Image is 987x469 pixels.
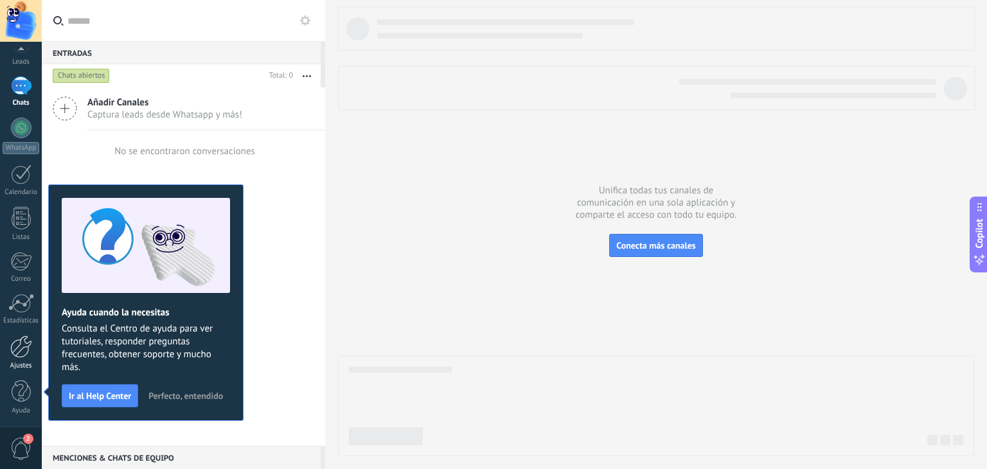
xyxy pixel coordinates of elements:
[114,145,255,157] div: No se encontraron conversaciones
[87,109,242,121] span: Captura leads desde Whatsapp y más!
[3,142,39,154] div: WhatsApp
[609,234,702,257] button: Conecta más canales
[148,391,223,400] span: Perfecto, entendido
[143,386,229,405] button: Perfecto, entendido
[42,41,321,64] div: Entradas
[23,434,33,444] span: 2
[3,233,40,242] div: Listas
[264,69,293,82] div: Total: 0
[3,58,40,66] div: Leads
[3,407,40,415] div: Ayuda
[3,188,40,197] div: Calendario
[3,99,40,107] div: Chats
[87,96,242,109] span: Añadir Canales
[53,68,110,84] div: Chats abiertos
[3,275,40,283] div: Correo
[3,362,40,370] div: Ajustes
[973,219,986,249] span: Copilot
[62,323,230,374] span: Consulta el Centro de ayuda para ver tutoriales, responder preguntas frecuentes, obtener soporte ...
[42,446,321,469] div: Menciones & Chats de equipo
[616,240,695,251] span: Conecta más canales
[62,384,138,407] button: Ir al Help Center
[62,306,230,319] h2: Ayuda cuando la necesitas
[3,317,40,325] div: Estadísticas
[69,391,131,400] span: Ir al Help Center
